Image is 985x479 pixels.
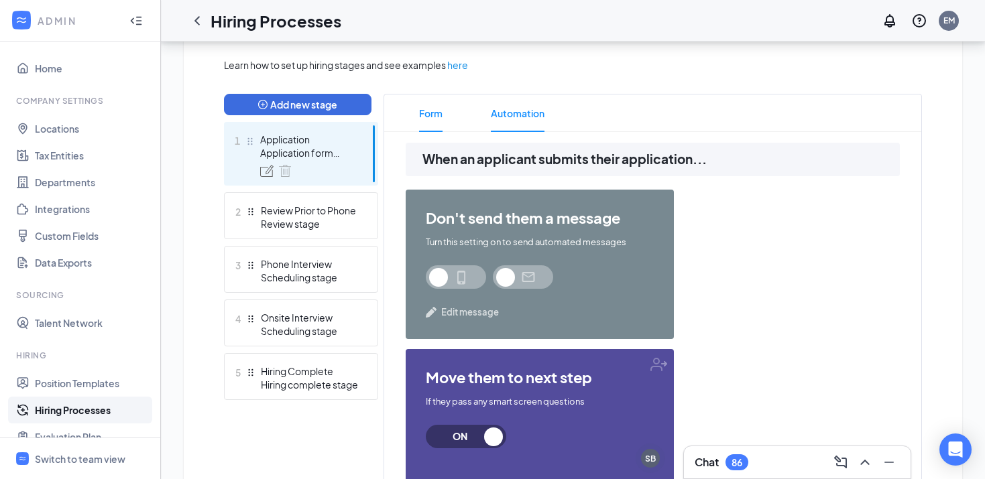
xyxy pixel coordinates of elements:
a: Data Exports [35,249,150,276]
span: 3 [235,257,241,273]
svg: Drag [246,207,255,216]
svg: Notifications [882,13,898,29]
div: EM [943,15,955,26]
span: When an applicant submits their application... [422,149,900,169]
a: Home [35,55,150,82]
svg: Drag [246,314,255,324]
svg: Drag [246,261,255,270]
a: Locations [35,115,150,142]
svg: Drag [245,137,255,146]
a: Departments [35,169,150,196]
div: Onsite Interview [261,311,359,324]
svg: ComposeMessage [833,454,849,470]
div: Company Settings [16,95,147,107]
span: Automation [491,94,544,132]
h1: Hiring Processes [211,9,341,32]
div: Open Intercom Messenger [939,433,972,466]
a: Tax Entities [35,142,150,169]
span: plus-circle [258,100,268,109]
svg: Drag [246,368,255,377]
svg: WorkstreamLogo [15,13,28,27]
span: Learn how to set up hiring stages and see examples [224,58,446,72]
div: Review Prior to Phone [261,204,359,217]
div: Switch to team view [35,452,125,466]
a: Custom Fields [35,222,150,249]
button: ComposeMessage [830,452,852,473]
a: here [447,58,468,72]
span: 2 [235,204,241,220]
div: Scheduling stage [261,271,359,284]
div: Phone Interview [261,257,359,271]
div: Hiring complete stage [261,378,359,391]
div: Sourcing [16,289,147,301]
h3: Chat [695,455,719,470]
svg: ChevronUp [857,454,873,470]
span: Form [419,94,443,132]
div: Application form stage [260,146,358,159]
a: Hiring Processes [35,397,150,423]
svg: QuestionInfo [911,13,927,29]
div: SB [645,453,656,464]
a: Integrations [35,196,150,222]
div: Review stage [261,217,359,230]
svg: Collapse [129,14,143,27]
svg: Minimize [881,454,897,470]
div: Hiring [16,350,147,361]
span: Edit message [441,305,499,319]
svg: WorkstreamLogo [18,454,27,463]
div: ADMIN [38,14,117,27]
div: 86 [732,457,742,468]
a: Evaluation Plan [35,423,150,450]
span: 5 [235,364,241,381]
button: Minimize [878,452,900,473]
span: ON [430,425,489,448]
svg: ChevronLeft [189,13,205,29]
span: 4 [235,311,241,327]
a: Position Templates [35,370,150,397]
button: ChevronUp [854,452,876,473]
div: Turn this setting on to send automated messages [426,236,654,249]
div: Hiring Complete [261,364,359,378]
div: Application [260,133,358,146]
button: plus-circleAdd new stage [224,94,371,115]
div: If they pass any smart screen questions [426,395,654,408]
span: 1 [235,133,240,149]
div: Scheduling stage [261,324,359,338]
a: Talent Network [35,310,150,336]
span: don't send them a message [426,210,654,226]
span: move them to next step [426,369,654,385]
